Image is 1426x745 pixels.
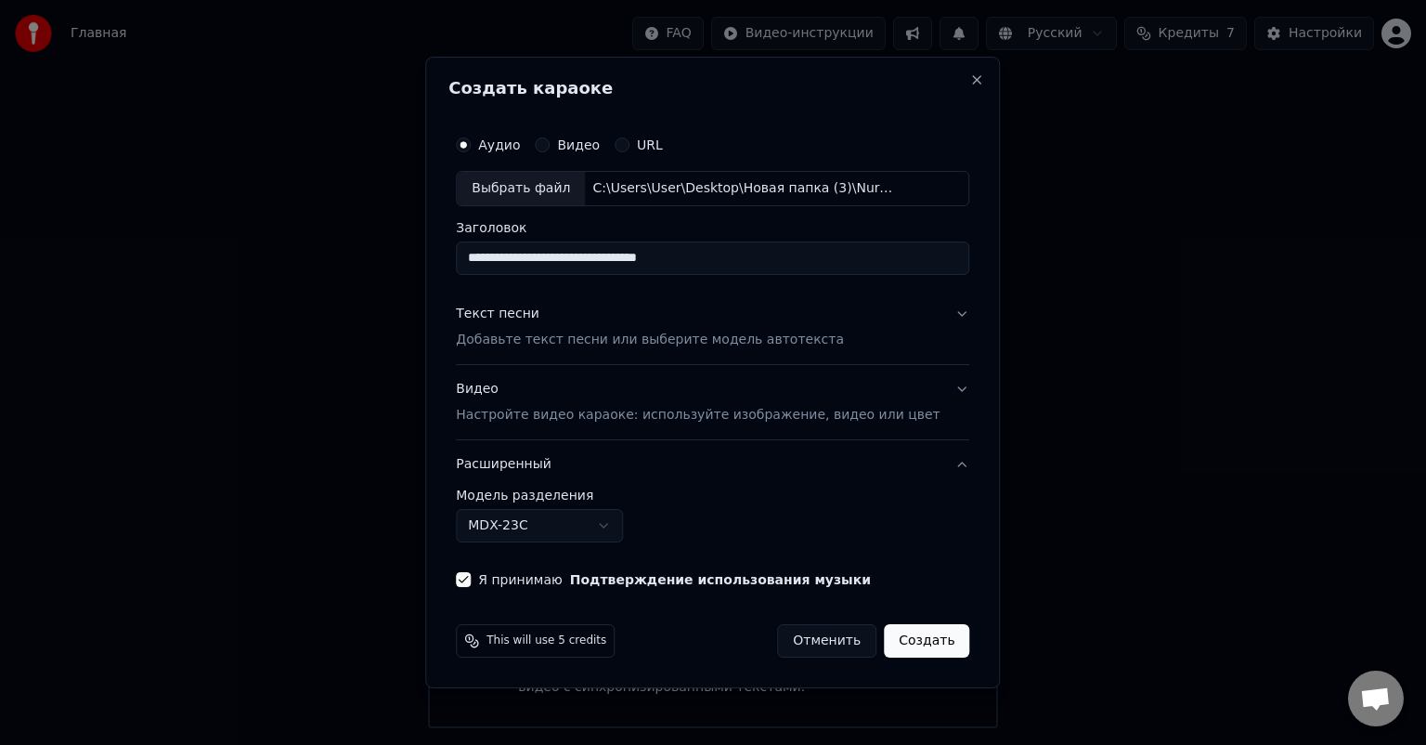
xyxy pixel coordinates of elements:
div: Текст песни [456,305,539,323]
button: Я принимаю [570,573,871,586]
label: Модель разделения [456,489,969,502]
button: Создать [884,624,969,658]
div: Видео [456,380,940,425]
p: Настройте видео караоке: используйте изображение, видео или цвет [456,406,940,425]
button: Расширенный [456,440,969,489]
div: Расширенный [456,489,969,557]
span: This will use 5 credits [486,634,606,648]
div: Выбрать файл [457,172,585,205]
label: Заголовок [456,221,969,234]
button: Отменить [777,624,876,658]
button: Текст песниДобавьте текст песни или выберите модель автотекста [456,290,969,364]
label: Я принимаю [478,573,871,586]
h2: Создать караоке [448,80,977,97]
div: C:\Users\User\Desktop\Новая папка (3)\Nurmuhammet Meredow Merjenim kone.mp3 [585,179,901,198]
button: ВидеоНастройте видео караоке: используйте изображение, видео или цвет [456,365,969,439]
label: URL [637,138,663,151]
p: Добавьте текст песни или выберите модель автотекста [456,331,844,349]
label: Аудио [478,138,520,151]
label: Видео [557,138,600,151]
